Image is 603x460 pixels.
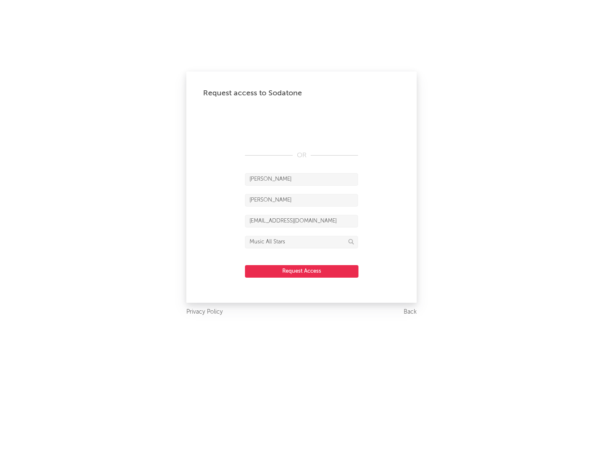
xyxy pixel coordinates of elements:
input: Last Name [245,194,358,207]
input: Email [245,215,358,227]
a: Back [404,307,417,317]
button: Request Access [245,265,358,278]
a: Privacy Policy [186,307,223,317]
div: OR [245,151,358,161]
div: Request access to Sodatone [203,88,400,98]
input: Division [245,236,358,248]
input: First Name [245,173,358,186]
